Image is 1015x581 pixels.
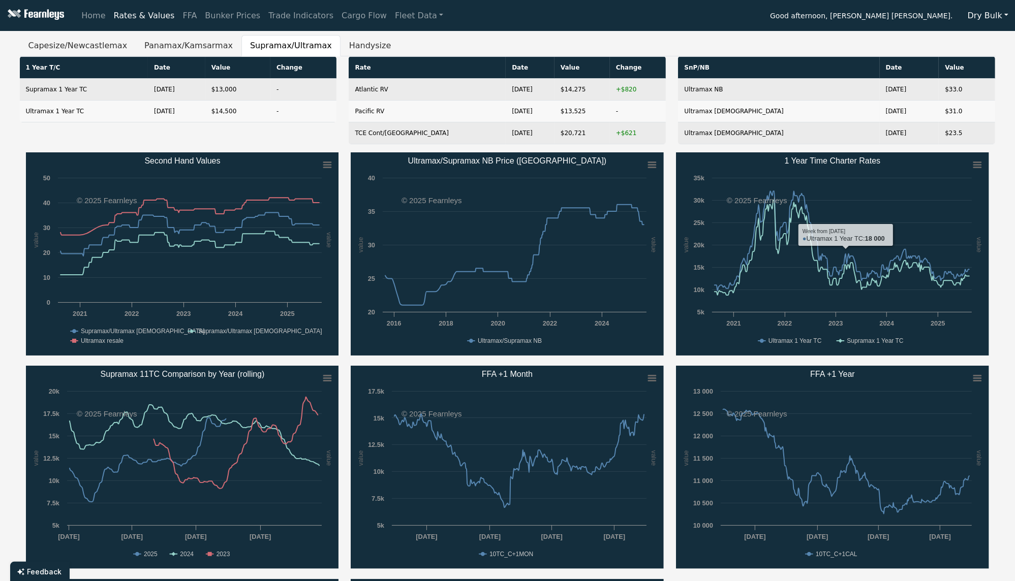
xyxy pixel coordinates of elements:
text: 25k [694,219,705,227]
td: $13,525 [555,101,610,122]
text: [DATE] [745,533,766,540]
text: 5k [377,522,385,529]
text: 10 [43,274,50,281]
td: - [610,101,666,122]
text: [DATE] [604,533,625,540]
td: [DATE] [148,101,205,122]
text: 10k [694,286,705,294]
text: 2021 [73,310,87,317]
text: value [325,232,333,248]
text: [DATE] [868,533,889,540]
td: Pacific RV [349,101,506,122]
text: [DATE] [930,533,951,540]
text: FFA +1 Month [482,370,533,378]
text: 2024 [228,310,242,317]
text: [DATE] [185,533,206,540]
text: 12 500 [693,410,713,417]
text: value [32,450,39,466]
th: Date [148,57,205,79]
text: 2025 [280,310,294,317]
td: $14,500 [205,101,270,122]
text: 15k [48,432,59,440]
th: Date [506,57,555,79]
text: [DATE] [121,533,142,540]
td: +$621 [610,122,666,144]
th: Value [555,57,610,79]
button: Capesize/Newcastlemax [20,35,136,56]
text: 35 [368,208,375,215]
text: 11 000 [693,477,713,485]
text: 2022 [125,310,139,317]
text: value [650,237,658,253]
text: 50 [43,174,50,182]
svg: FFA +1 Year [676,366,989,569]
text: Supramax/Ultramax [DEMOGRAPHIC_DATA] [81,328,205,335]
text: 1 Year Time Charter Rates [785,156,881,165]
text: 2023 [216,551,230,558]
text: Ultramax 1 Year TC [768,337,822,344]
th: 1 Year T/C [20,57,148,79]
a: FFA [179,6,201,26]
td: Ultramax 1 Year TC [20,101,148,122]
td: Supramax 1 Year TC [20,79,148,101]
text: 2020 [491,319,505,327]
td: Atlantic RV [349,79,506,101]
th: Date [880,57,939,79]
text: 2025 [144,551,158,558]
text: FFA +1 Year [811,370,855,378]
td: [DATE] [880,101,939,122]
text: 2021 [727,319,741,327]
text: 2024 [595,319,610,327]
text: 30 [43,224,50,232]
td: $23.5 [939,122,995,144]
th: Change [610,57,666,79]
text: 12.5k [43,455,59,462]
svg: Second Hand Values [26,152,339,356]
td: [DATE] [880,79,939,101]
text: 35k [694,174,705,182]
text: 15k [374,414,385,422]
td: [DATE] [506,122,555,144]
text: 10TC_C+1CAL [816,551,857,558]
text: 7.5k [372,495,385,502]
text: 30k [694,197,705,204]
text: [DATE] [541,533,563,540]
text: 20k [694,241,705,249]
text: 30 [368,241,375,249]
text: 10k [374,468,385,475]
text: 0 [46,299,50,306]
text: [DATE] [416,533,438,540]
text: © 2025 Fearnleys [727,196,787,205]
text: 40 [43,199,50,207]
text: 2023 [829,319,843,327]
text: Ultramax/Supramax NB Price ([GEOGRAPHIC_DATA]) [408,156,607,166]
text: value [975,237,983,253]
text: Ultramax/Supramax NB [478,337,542,344]
img: Fearnleys Logo [5,9,64,22]
text: 20 [368,308,375,316]
text: © 2025 Fearnleys [77,409,137,418]
th: Change [270,57,336,79]
text: 2022 [778,319,792,327]
button: Dry Bulk [961,6,1015,25]
td: [DATE] [506,79,555,101]
svg: 1 Year Time Charter Rates [676,152,989,356]
td: $14,275 [555,79,610,101]
text: 12 000 [693,432,713,440]
text: 10 000 [693,522,713,529]
a: Home [77,6,109,26]
text: [DATE] [807,533,828,540]
svg: Ultramax/Supramax NB Price (China) [351,152,664,356]
text: 2025 [931,319,945,327]
text: 10k [48,477,59,485]
text: Ultramax resale [81,337,124,344]
text: 17.5k [43,410,59,417]
text: 7.5k [47,499,60,507]
text: 2024 [880,319,895,327]
text: [DATE] [479,533,501,540]
text: 10TC_C+1MON [489,551,533,558]
td: $31.0 [939,101,995,122]
a: Trade Indicators [264,6,337,26]
td: $20,721 [555,122,610,144]
text: © 2025 Fearnleys [402,196,462,205]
